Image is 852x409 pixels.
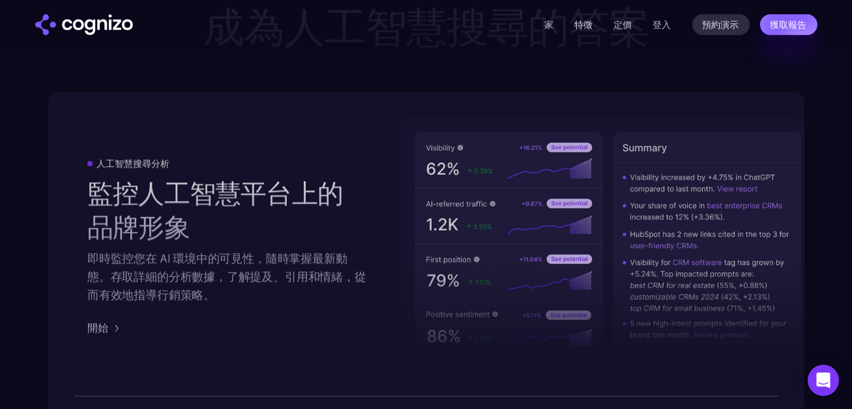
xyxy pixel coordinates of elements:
font: 人工智慧搜尋分析 [96,158,169,170]
a: 特徵 [575,19,593,31]
font: 預約演示 [703,20,739,30]
font: 監控人工智慧平台上的品牌形象 [87,178,343,244]
a: 獲取報告 [760,14,817,35]
a: 家 [545,19,554,31]
a: 開始 [87,320,124,336]
font: 即時監控您在 AI 環境中的可見性，隨時掌握最新動態。存取詳細的分析數據，了解提及、引用和情緒，從而有效地指導行銷策略。 [87,251,366,303]
font: 獲取報告 [771,20,807,30]
a: 定價 [614,19,632,31]
a: 家 [35,14,133,35]
div: 開啟 Intercom Messenger [808,365,839,396]
a: 預約演示 [692,14,750,35]
font: 開始 [87,322,108,335]
font: 登入 [653,19,671,31]
img: cognizo 徽標 [35,14,133,35]
img: AI 可見度指標效能洞察 [400,118,815,370]
a: 登入 [653,17,671,33]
